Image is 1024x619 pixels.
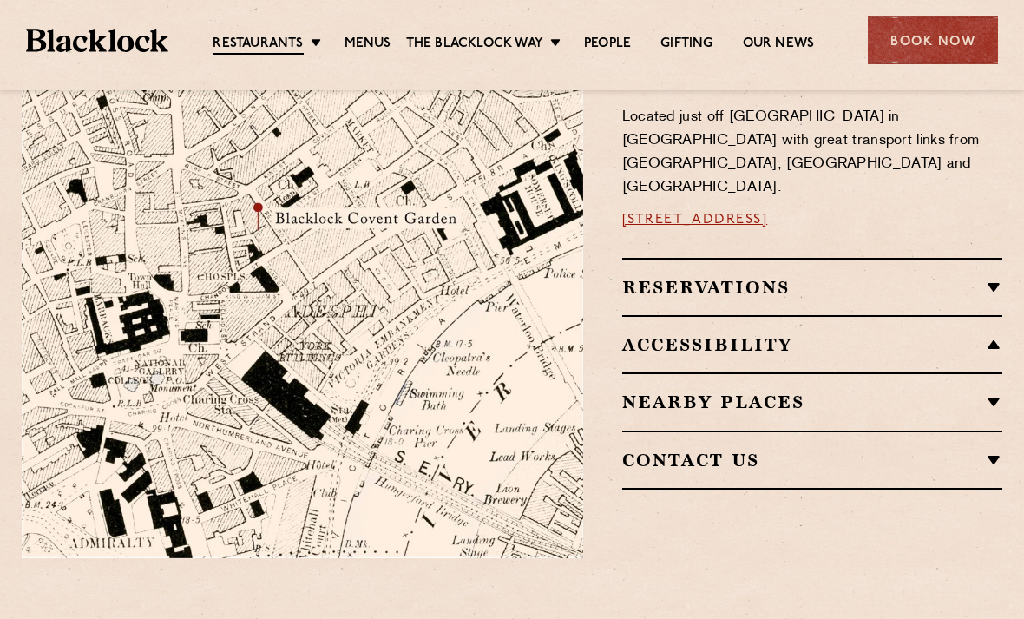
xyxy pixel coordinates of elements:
a: [STREET_ADDRESS] [622,213,768,227]
h2: Contact Us [622,450,1002,471]
div: Book Now [868,16,998,64]
h2: Accessibility [622,334,1002,355]
img: svg%3E [362,397,605,559]
a: The Blacklock Way [406,36,543,53]
h2: Nearby Places [622,392,1002,412]
h2: Reservations [622,277,1002,298]
img: BL_Textured_Logo-footer-cropped.svg [26,29,168,53]
a: Gifting [660,36,712,53]
a: Our News [743,36,815,53]
a: Restaurants [213,36,303,55]
a: People [584,36,631,53]
a: Menus [345,36,391,53]
span: Located just off [GEOGRAPHIC_DATA] in [GEOGRAPHIC_DATA] with great transport links from [GEOGRAPH... [622,110,980,194]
